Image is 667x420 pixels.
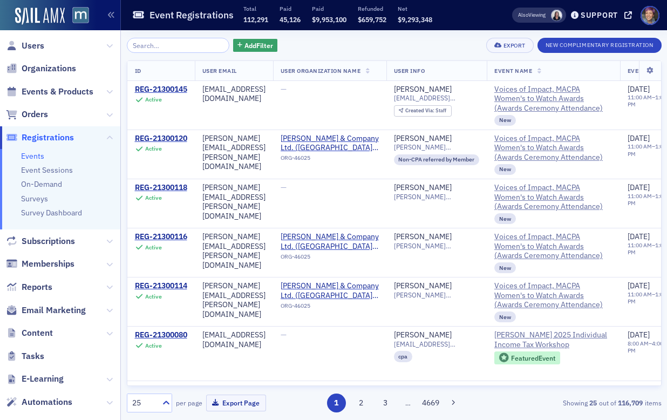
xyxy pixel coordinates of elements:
[398,5,432,12] p: Net
[394,154,480,165] div: Non-CPA referred by Member
[281,182,287,192] span: —
[135,67,141,74] span: ID
[421,394,440,412] button: 4669
[394,281,452,291] a: [PERSON_NAME]
[628,290,652,298] time: 11:00 AM
[394,291,480,299] span: [PERSON_NAME][EMAIL_ADDRESS][PERSON_NAME][DOMAIN_NAME]
[135,134,187,144] div: REG-21300120
[202,232,266,270] div: [PERSON_NAME][EMAIL_ADDRESS][PERSON_NAME][DOMAIN_NAME]
[394,67,425,74] span: User Info
[394,242,480,250] span: [PERSON_NAME][EMAIL_ADDRESS][PERSON_NAME][DOMAIN_NAME]
[281,281,379,300] a: [PERSON_NAME] & Company Ltd. ([GEOGRAPHIC_DATA], [GEOGRAPHIC_DATA])
[21,151,44,161] a: Events
[503,43,526,49] div: Export
[135,330,187,340] a: REG-21300080
[281,67,361,74] span: User Organization Name
[494,311,516,322] div: New
[628,384,650,394] span: [DATE]
[628,133,650,143] span: [DATE]
[588,398,599,408] strong: 25
[21,179,62,189] a: On-Demand
[145,96,162,103] div: Active
[202,85,266,104] div: [EMAIL_ADDRESS][DOMAIN_NAME]
[21,208,82,218] a: Survey Dashboard
[15,8,65,25] img: SailAMX
[22,63,76,74] span: Organizations
[494,85,612,113] span: Voices of Impact, MACPA Women's to Watch Awards (Awards Ceremony Attendance)
[628,192,652,200] time: 11:00 AM
[394,85,452,94] a: [PERSON_NAME]
[400,398,416,408] span: …
[394,232,452,242] a: [PERSON_NAME]
[243,5,268,12] p: Total
[628,290,666,305] time: 1:00 PM
[281,232,379,251] a: [PERSON_NAME] & Company Ltd. ([GEOGRAPHIC_DATA], [GEOGRAPHIC_DATA])
[65,7,89,25] a: View Homepage
[135,85,187,94] a: REG-21300145
[394,143,480,151] span: [PERSON_NAME][EMAIL_ADDRESS][PERSON_NAME][DOMAIN_NAME]
[132,397,156,409] div: 25
[22,396,72,408] span: Automations
[135,281,187,291] a: REG-21300114
[22,86,93,98] span: Events & Products
[6,281,52,293] a: Reports
[327,394,346,412] button: 1
[494,183,612,212] a: Voices of Impact, MACPA Women's to Watch Awards (Awards Ceremony Attendance)
[494,351,560,365] div: Featured Event
[6,132,74,144] a: Registrations
[312,5,346,12] p: Paid
[145,244,162,251] div: Active
[281,253,379,264] div: ORG-46025
[494,134,612,162] a: Voices of Impact, MACPA Women's to Watch Awards (Awards Ceremony Attendance)
[551,10,562,21] span: Kelly Brown
[494,385,593,395] span: Mid-Atlantic Tax Forum
[281,330,287,340] span: —
[394,330,452,340] a: [PERSON_NAME]
[628,241,652,249] time: 11:00 AM
[628,330,650,340] span: [DATE]
[376,394,395,412] button: 3
[6,109,48,120] a: Orders
[6,40,44,52] a: Users
[394,134,452,144] a: [PERSON_NAME]
[494,330,612,349] a: [PERSON_NAME] 2025 Individual Income Tax Workshop
[6,235,75,247] a: Subscriptions
[135,183,187,193] a: REG-21300118
[581,10,618,20] div: Support
[202,183,266,221] div: [PERSON_NAME][EMAIL_ADDRESS][PERSON_NAME][DOMAIN_NAME]
[628,340,663,354] time: 4:00 PM
[628,241,666,256] time: 1:00 PM
[628,340,649,347] time: 8:00 AM
[202,134,266,172] div: [PERSON_NAME][EMAIL_ADDRESS][PERSON_NAME][DOMAIN_NAME]
[72,7,89,24] img: SailAMX
[6,304,86,316] a: Email Marketing
[628,182,650,192] span: [DATE]
[494,67,532,74] span: Event Name
[22,235,75,247] span: Subscriptions
[358,15,386,24] span: $659,752
[628,232,650,241] span: [DATE]
[628,84,650,94] span: [DATE]
[394,340,480,348] span: [EMAIL_ADDRESS][DOMAIN_NAME]
[281,385,379,395] span: Catharine Fairley CPA LLC
[518,11,546,19] span: Viewing
[6,373,64,385] a: E-Learning
[280,15,301,24] span: 45,126
[394,105,452,117] div: Created Via: Staff
[206,395,266,411] button: Export Page
[494,281,612,310] a: Voices of Impact, MACPA Women's to Watch Awards (Awards Ceremony Attendance)
[537,38,662,53] button: New Complimentary Registration
[628,192,666,207] time: 1:00 PM
[6,396,72,408] a: Automations
[22,373,64,385] span: E-Learning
